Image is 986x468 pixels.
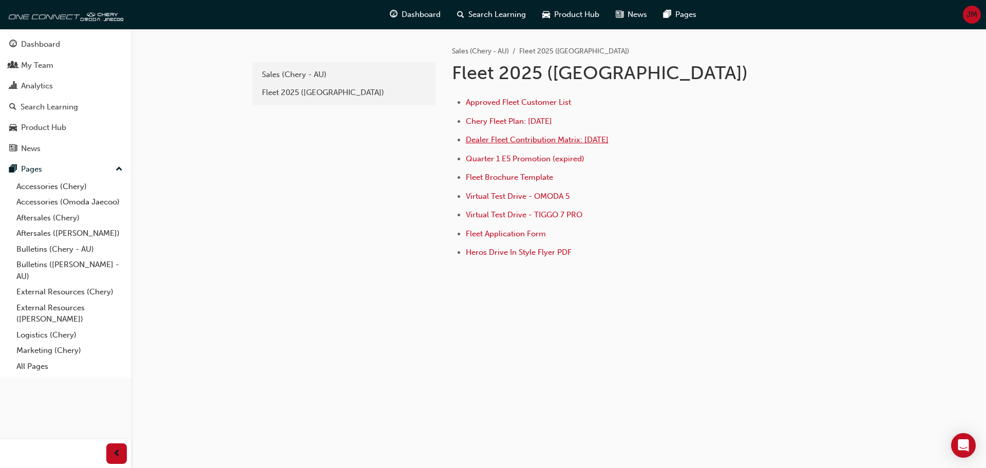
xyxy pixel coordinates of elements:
[12,359,127,375] a: All Pages
[21,80,53,92] div: Analytics
[655,4,705,25] a: pages-iconPages
[4,160,127,179] button: Pages
[4,35,127,54] a: Dashboard
[12,241,127,257] a: Bulletins (Chery - AU)
[4,139,127,158] a: News
[12,179,127,195] a: Accessories (Chery)
[452,47,509,55] a: Sales (Chery - AU)
[257,66,431,84] a: Sales (Chery - AU)
[452,62,789,84] h1: Fleet 2025 ([GEOGRAPHIC_DATA])
[9,144,17,154] span: news-icon
[21,163,42,175] div: Pages
[116,163,123,176] span: up-icon
[534,4,608,25] a: car-iconProduct Hub
[466,154,584,163] a: Quarter 1 E5 Promotion (expired)
[12,226,127,241] a: Aftersales ([PERSON_NAME])
[9,61,17,70] span: people-icon
[542,8,550,21] span: car-icon
[21,39,60,50] div: Dashboard
[9,103,16,112] span: search-icon
[466,117,552,126] a: Chery Fleet Plan: [DATE]
[466,210,582,219] a: Virtual Test Drive - TIGGO 7 PRO
[466,135,609,144] a: Dealer Fleet Contribution Matrix: [DATE]
[466,229,546,238] a: Fleet Application Form
[616,8,623,21] span: news-icon
[402,9,441,21] span: Dashboard
[5,4,123,25] img: oneconnect
[466,248,572,257] a: Heros Drive In Style Flyer PDF
[113,447,121,460] span: prev-icon
[4,33,127,160] button: DashboardMy TeamAnalyticsSearch LearningProduct HubNews
[12,327,127,343] a: Logistics (Chery)
[21,60,53,71] div: My Team
[12,284,127,300] a: External Resources (Chery)
[9,165,17,174] span: pages-icon
[21,101,78,113] div: Search Learning
[9,40,17,49] span: guage-icon
[390,8,397,21] span: guage-icon
[12,300,127,327] a: External Resources ([PERSON_NAME])
[675,9,696,21] span: Pages
[554,9,599,21] span: Product Hub
[12,194,127,210] a: Accessories (Omoda Jaecoo)
[663,8,671,21] span: pages-icon
[466,98,571,107] a: Approved Fleet Customer List
[4,56,127,75] a: My Team
[382,4,449,25] a: guage-iconDashboard
[468,9,526,21] span: Search Learning
[4,118,127,137] a: Product Hub
[21,122,66,134] div: Product Hub
[628,9,647,21] span: News
[12,210,127,226] a: Aftersales (Chery)
[9,123,17,133] span: car-icon
[608,4,655,25] a: news-iconNews
[457,8,464,21] span: search-icon
[262,69,426,81] div: Sales (Chery - AU)
[4,98,127,117] a: Search Learning
[963,6,981,24] button: JM
[12,257,127,284] a: Bulletins ([PERSON_NAME] - AU)
[12,343,127,359] a: Marketing (Chery)
[21,143,41,155] div: News
[466,192,570,201] a: Virtual Test Drive - OMODA 5
[449,4,534,25] a: search-iconSearch Learning
[9,82,17,91] span: chart-icon
[257,84,431,102] a: Fleet 2025 ([GEOGRAPHIC_DATA])
[466,173,553,182] a: Fleet Brochure Template
[4,77,127,96] a: Analytics
[262,87,426,99] div: Fleet 2025 ([GEOGRAPHIC_DATA])
[519,46,629,58] li: Fleet 2025 ([GEOGRAPHIC_DATA])
[966,9,977,21] span: JM
[951,433,976,458] div: Open Intercom Messenger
